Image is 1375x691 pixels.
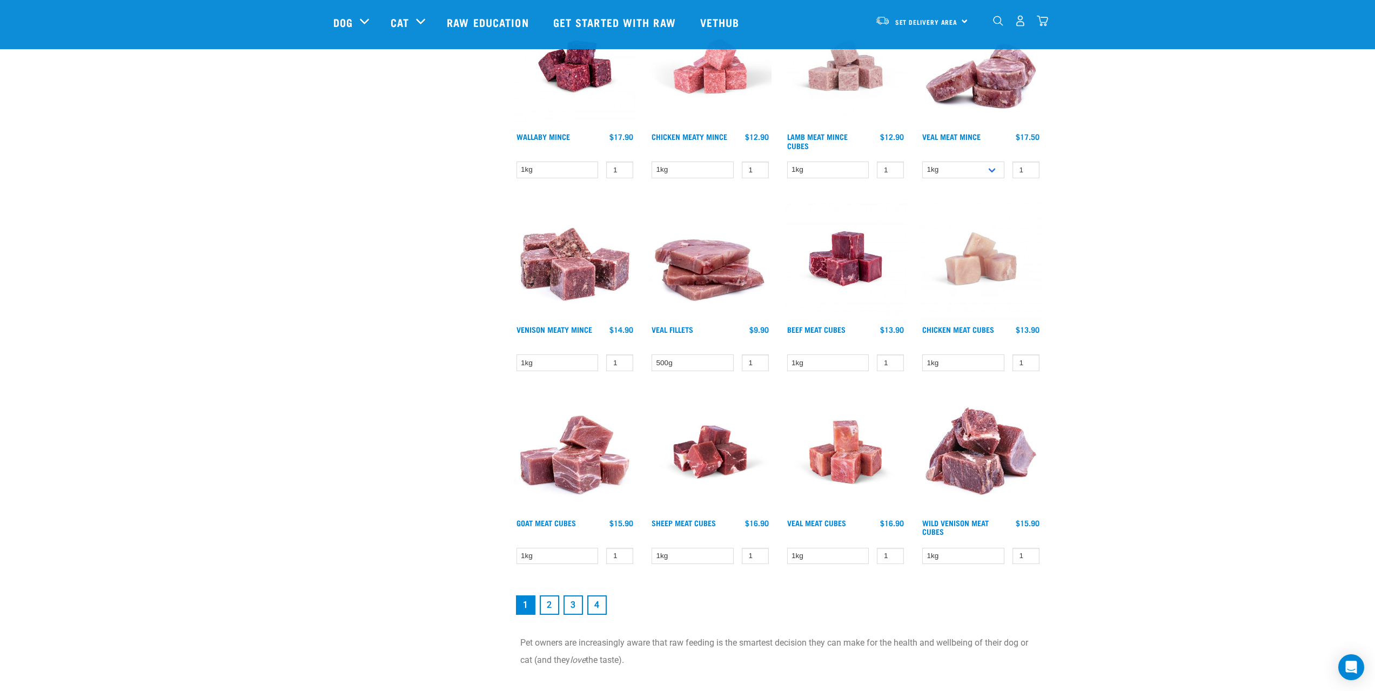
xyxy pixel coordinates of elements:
[649,5,772,128] img: Chicken Meaty Mince
[689,1,753,44] a: Vethub
[742,162,769,178] input: 1
[514,5,636,128] img: Wallaby Mince 1675
[520,634,1036,669] p: Pet owners are increasingly aware that raw feeding is the smartest decision they can make for the...
[652,521,716,525] a: Sheep Meat Cubes
[606,548,633,565] input: 1
[880,132,904,141] div: $12.90
[1012,548,1039,565] input: 1
[875,16,890,25] img: van-moving.png
[742,354,769,371] input: 1
[1012,354,1039,371] input: 1
[542,1,689,44] a: Get started with Raw
[609,325,633,334] div: $14.90
[922,135,981,138] a: Veal Meat Mince
[391,14,409,30] a: Cat
[877,162,904,178] input: 1
[587,595,607,615] a: Goto page 4
[514,198,636,320] img: 1117 Venison Meat Mince 01
[1016,325,1039,334] div: $13.90
[784,5,907,128] img: Lamb Meat Mince
[517,521,576,525] a: Goat Meat Cubes
[606,354,633,371] input: 1
[993,16,1003,26] img: home-icon-1@2x.png
[514,391,636,513] img: 1184 Wild Goat Meat Cubes Boneless 01
[436,1,542,44] a: Raw Education
[609,132,633,141] div: $17.90
[787,327,846,331] a: Beef Meat Cubes
[880,325,904,334] div: $13.90
[564,595,583,615] a: Goto page 3
[749,325,769,334] div: $9.90
[333,14,353,30] a: Dog
[1015,15,1026,26] img: user.png
[877,354,904,371] input: 1
[570,655,586,665] em: love
[895,20,958,24] span: Set Delivery Area
[517,327,592,331] a: Venison Meaty Mince
[784,391,907,513] img: Veal Meat Cubes8454
[880,519,904,527] div: $16.90
[920,5,1042,128] img: 1160 Veal Meat Mince Medallions 01
[922,521,989,533] a: Wild Venison Meat Cubes
[784,198,907,320] img: Beef Meat Cubes 1669
[649,391,772,513] img: Sheep Meat
[922,327,994,331] a: Chicken Meat Cubes
[649,198,772,320] img: Stack Of Raw Veal Fillets
[1016,132,1039,141] div: $17.50
[540,595,559,615] a: Goto page 2
[652,327,693,331] a: Veal Fillets
[787,135,848,147] a: Lamb Meat Mince Cubes
[745,132,769,141] div: $12.90
[1012,162,1039,178] input: 1
[787,521,846,525] a: Veal Meat Cubes
[920,391,1042,513] img: 1181 Wild Venison Meat Cubes Boneless 01
[745,519,769,527] div: $16.90
[1037,15,1048,26] img: home-icon@2x.png
[514,593,1042,617] nav: pagination
[742,548,769,565] input: 1
[516,595,535,615] a: Page 1
[609,519,633,527] div: $15.90
[1338,654,1364,680] div: Open Intercom Messenger
[920,198,1042,320] img: Chicken meat
[1016,519,1039,527] div: $15.90
[606,162,633,178] input: 1
[652,135,727,138] a: Chicken Meaty Mince
[517,135,570,138] a: Wallaby Mince
[877,548,904,565] input: 1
